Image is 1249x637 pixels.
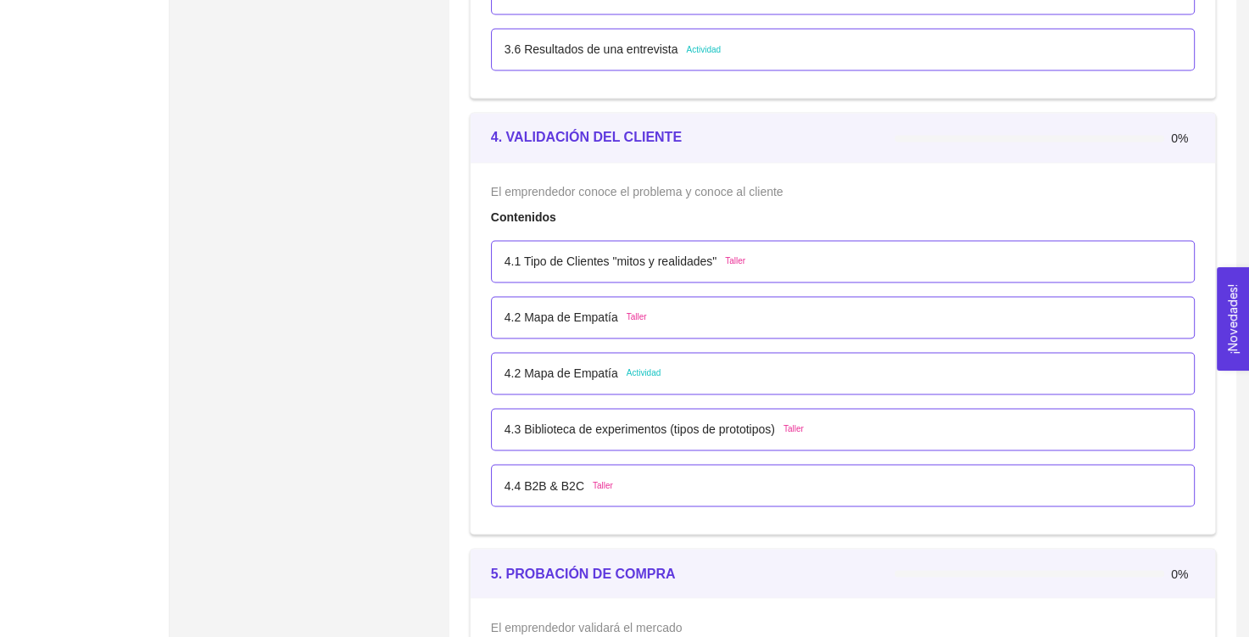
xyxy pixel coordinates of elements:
[505,40,678,59] p: 3.6 Resultados de una entrevista
[783,422,804,436] span: Taller
[686,43,721,57] span: Actividad
[627,366,661,380] span: Actividad
[505,308,618,327] p: 4.2 Mapa de Empatía
[491,620,683,634] span: El emprendedor validará el mercado
[505,476,584,495] p: 4.4 B2B & B2C
[593,478,613,492] span: Taller
[1217,267,1249,371] button: Open Feedback Widget
[627,310,647,324] span: Taller
[1171,567,1195,579] span: 0%
[491,185,783,198] span: El emprendedor conoce el problema y conoce al cliente
[505,364,618,383] p: 4.2 Mapa de Empatía
[505,420,775,439] p: 4.3 Biblioteca de experimentos (tipos de prototipos)
[491,130,682,144] strong: 4. VALIDACIÓN DEL CLIENTE
[491,210,556,224] strong: Contenidos
[725,254,745,268] span: Taller
[491,566,676,580] strong: 5. PROBACIÓN DE COMPRA
[505,252,717,271] p: 4.1 Tipo de Clientes "mitos y realidades"
[1171,132,1195,144] span: 0%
